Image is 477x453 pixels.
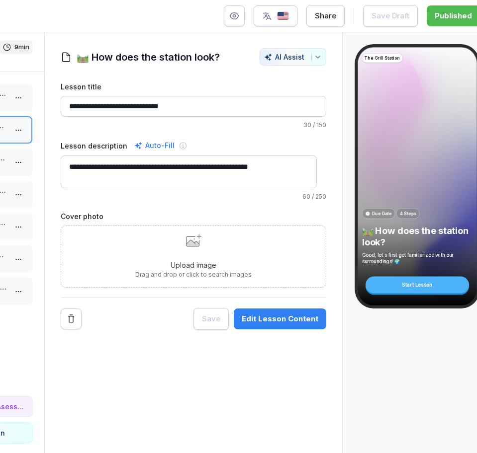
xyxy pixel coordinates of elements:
[202,313,220,324] div: Save
[14,42,29,52] p: 9 min
[61,121,326,130] p: / 150
[303,121,311,129] span: 30
[315,10,336,21] div: Share
[362,251,473,265] p: Good, let´s first get familiarized with our surroundings! 🌍
[362,225,473,248] p: 🛤️ How does the station look?
[234,308,326,329] button: Edit Lesson Content
[242,313,318,324] div: Edit Lesson Content
[306,5,345,27] button: Share
[399,210,416,217] p: 4 Steps
[61,141,127,151] label: Lesson description
[61,81,326,92] label: Lesson title
[372,210,392,217] p: Due Date
[61,192,326,201] p: / 250
[193,308,229,330] button: Save
[264,53,322,61] div: AI Assist
[372,10,409,21] div: Save Draft
[61,211,326,222] label: Cover photo
[77,50,220,65] h1: 🛤️ How does the station look?
[260,48,326,66] button: AI Assist
[365,55,400,61] p: The Grill Station
[363,5,418,27] button: Save Draft
[132,140,177,151] div: Auto-Fill
[435,10,472,21] div: Published
[302,193,310,200] span: 60
[366,276,469,293] div: Start Lesson
[61,308,82,329] button: Remove
[135,270,252,279] p: Drag and drop or click to search images
[135,260,252,270] p: Upload image
[277,11,289,21] img: us.svg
